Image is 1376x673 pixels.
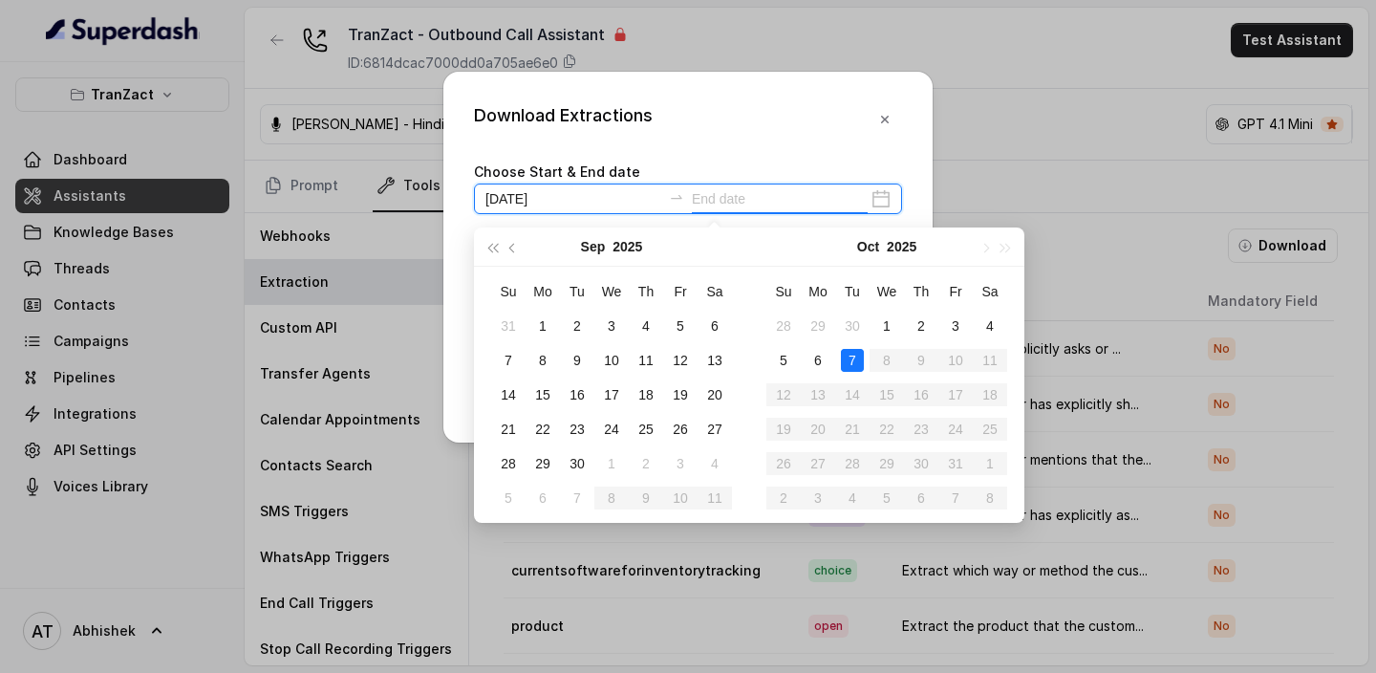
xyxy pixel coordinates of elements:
td: 2025-10-07 [560,481,594,515]
td: 2025-10-01 [870,309,904,343]
td: 2025-09-30 [835,309,870,343]
td: 2025-09-25 [629,412,663,446]
td: 2025-10-02 [904,309,938,343]
div: 9 [566,349,589,372]
td: 2025-09-27 [698,412,732,446]
td: 2025-09-10 [594,343,629,378]
td: 2025-09-19 [663,378,698,412]
div: 6 [531,487,554,510]
div: 19 [669,383,692,406]
div: 21 [497,418,520,441]
div: 4 [978,315,1001,337]
td: 2025-09-22 [526,412,560,446]
td: 2025-09-02 [560,309,594,343]
td: 2025-10-03 [938,309,973,343]
div: 27 [703,418,726,441]
th: We [594,274,629,309]
td: 2025-09-12 [663,343,698,378]
td: 2025-10-05 [766,343,801,378]
td: 2025-09-28 [491,446,526,481]
td: 2025-09-14 [491,378,526,412]
td: 2025-09-08 [526,343,560,378]
div: 30 [566,452,589,475]
td: 2025-09-26 [663,412,698,446]
div: 29 [806,315,829,337]
td: 2025-10-04 [698,446,732,481]
input: End date [692,188,868,209]
button: 2025 [613,228,642,266]
div: 2 [566,315,589,337]
button: 2025 [887,228,916,266]
div: 23 [566,418,589,441]
th: Sa [973,274,1007,309]
div: 15 [531,383,554,406]
td: 2025-09-09 [560,343,594,378]
button: Oct [857,228,879,266]
div: 1 [875,315,898,337]
td: 2025-09-15 [526,378,560,412]
div: 30 [841,315,864,337]
div: 6 [806,349,829,372]
th: Mo [801,274,835,309]
span: to [669,189,684,205]
td: 2025-09-06 [698,309,732,343]
td: 2025-09-07 [491,343,526,378]
div: 13 [703,349,726,372]
th: Su [766,274,801,309]
th: Su [491,274,526,309]
td: 2025-09-16 [560,378,594,412]
div: 29 [531,452,554,475]
div: 3 [600,315,623,337]
div: 3 [669,452,692,475]
td: 2025-09-03 [594,309,629,343]
div: 20 [703,383,726,406]
td: 2025-09-13 [698,343,732,378]
td: 2025-09-18 [629,378,663,412]
td: 2025-09-21 [491,412,526,446]
div: 1 [600,452,623,475]
th: Sa [698,274,732,309]
div: 17 [600,383,623,406]
td: 2025-08-31 [491,309,526,343]
div: 26 [669,418,692,441]
div: 28 [497,452,520,475]
div: 4 [703,452,726,475]
td: 2025-09-17 [594,378,629,412]
div: 3 [944,315,967,337]
div: 2 [910,315,933,337]
td: 2025-10-07 [835,343,870,378]
td: 2025-09-23 [560,412,594,446]
td: 2025-10-01 [594,446,629,481]
button: Sep [581,228,606,266]
td: 2025-09-29 [801,309,835,343]
input: Start date [485,188,661,209]
td: 2025-10-06 [526,481,560,515]
td: 2025-09-05 [663,309,698,343]
td: 2025-10-03 [663,446,698,481]
div: 6 [703,315,726,337]
th: We [870,274,904,309]
div: 2 [634,452,657,475]
td: 2025-09-11 [629,343,663,378]
th: Fr [938,274,973,309]
th: Mo [526,274,560,309]
div: 8 [531,349,554,372]
div: 11 [634,349,657,372]
div: 4 [634,315,657,337]
div: 28 [772,315,795,337]
div: 1 [531,315,554,337]
div: 25 [634,418,657,441]
div: 18 [634,383,657,406]
td: 2025-10-04 [973,309,1007,343]
div: Download Extractions [474,102,653,137]
span: swap-right [669,189,684,205]
td: 2025-10-06 [801,343,835,378]
td: 2025-09-24 [594,412,629,446]
th: Th [629,274,663,309]
td: 2025-09-30 [560,446,594,481]
th: Tu [560,274,594,309]
div: 14 [497,383,520,406]
div: 5 [669,315,692,337]
div: 10 [600,349,623,372]
td: 2025-10-05 [491,481,526,515]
